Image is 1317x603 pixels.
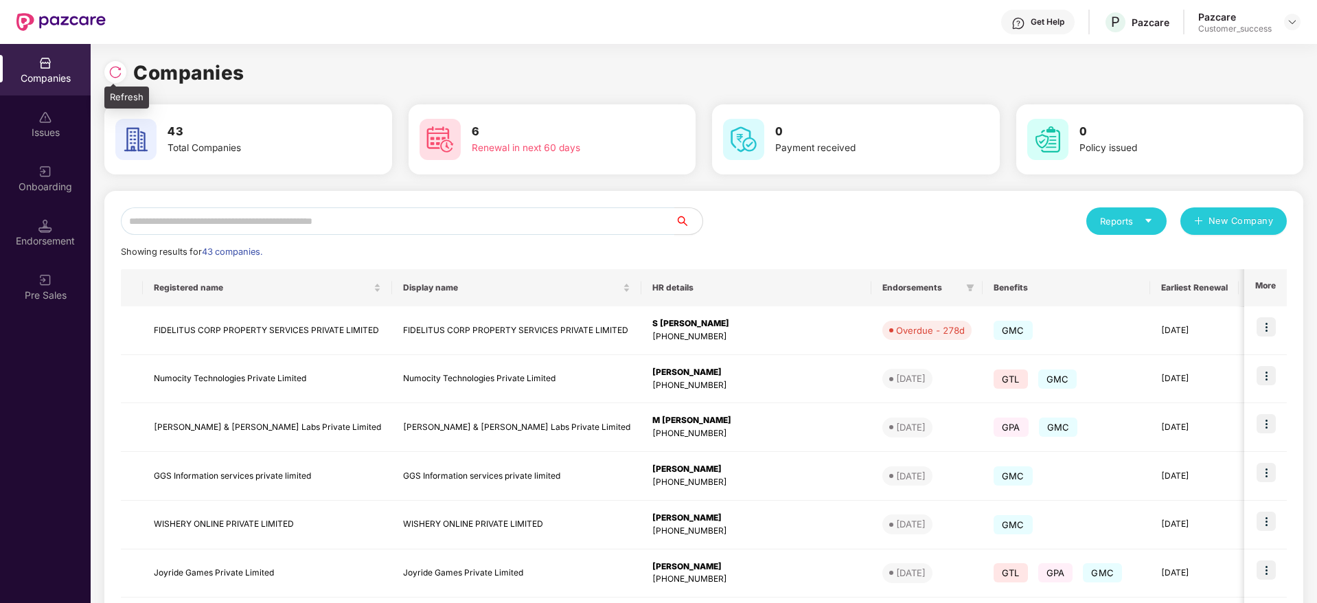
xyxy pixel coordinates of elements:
div: [DATE] [896,469,926,483]
div: Refresh [104,87,149,109]
span: Registered name [154,282,371,293]
img: svg+xml;base64,PHN2ZyBpZD0iSXNzdWVzX2Rpc2FibGVkIiB4bWxucz0iaHR0cDovL3d3dy53My5vcmcvMjAwMC9zdmciIH... [38,111,52,124]
h3: 0 [775,123,948,141]
td: [DATE] [1150,501,1239,549]
div: Renewal in next 60 days [472,141,645,156]
span: filter [963,280,977,296]
img: icon [1257,317,1276,337]
img: svg+xml;base64,PHN2ZyB4bWxucz0iaHR0cDovL3d3dy53My5vcmcvMjAwMC9zdmciIHdpZHRoPSI2MCIgaGVpZ2h0PSI2MC... [115,119,157,160]
span: plus [1194,216,1203,227]
div: Overdue - 278d [896,323,965,337]
button: search [674,207,703,235]
div: [DATE] [896,566,926,580]
div: Policy issued [1079,141,1252,156]
div: Get Help [1031,16,1064,27]
td: [DATE] [1150,549,1239,598]
h3: 6 [472,123,645,141]
span: GMC [1039,418,1078,437]
td: GGS Information services private limited [392,452,641,501]
span: New Company [1209,214,1274,228]
td: [DATE] [1150,452,1239,501]
img: svg+xml;base64,PHN2ZyBpZD0iRHJvcGRvd24tMzJ4MzIiIHhtbG5zPSJodHRwOi8vd3d3LnczLm9yZy8yMDAwL3N2ZyIgd2... [1287,16,1298,27]
span: GMC [1038,369,1077,389]
span: GMC [1083,563,1122,582]
span: caret-down [1144,216,1153,225]
div: Payment received [775,141,948,156]
img: icon [1257,463,1276,482]
span: search [674,216,702,227]
h3: 0 [1079,123,1252,141]
span: filter [966,284,974,292]
div: [DATE] [896,420,926,434]
img: icon [1257,512,1276,531]
div: [PHONE_NUMBER] [652,525,860,538]
th: Earliest Renewal [1150,269,1239,306]
span: GPA [994,418,1029,437]
div: [PERSON_NAME] [652,366,860,379]
span: Endorsements [882,282,961,293]
span: GTL [994,369,1028,389]
th: Benefits [983,269,1150,306]
span: GMC [994,515,1033,534]
div: Customer_success [1198,23,1272,34]
h3: 43 [168,123,341,141]
td: [DATE] [1150,403,1239,452]
div: [PHONE_NUMBER] [652,476,860,489]
img: svg+xml;base64,PHN2ZyB3aWR0aD0iMjAiIGhlaWdodD0iMjAiIHZpZXdCb3g9IjAgMCAyMCAyMCIgZmlsbD0ibm9uZSIgeG... [38,165,52,179]
img: svg+xml;base64,PHN2ZyBpZD0iQ29tcGFuaWVzIiB4bWxucz0iaHR0cDovL3d3dy53My5vcmcvMjAwMC9zdmciIHdpZHRoPS... [38,56,52,70]
img: svg+xml;base64,PHN2ZyB4bWxucz0iaHR0cDovL3d3dy53My5vcmcvMjAwMC9zdmciIHdpZHRoPSI2MCIgaGVpZ2h0PSI2MC... [723,119,764,160]
td: Joyride Games Private Limited [143,549,392,598]
td: [DATE] [1150,306,1239,355]
div: Total Companies [168,141,341,156]
div: [PHONE_NUMBER] [652,379,860,392]
span: Showing results for [121,247,262,257]
img: icon [1257,366,1276,385]
span: GMC [994,466,1033,486]
td: Joyride Games Private Limited [392,549,641,598]
td: WISHERY ONLINE PRIVATE LIMITED [392,501,641,549]
img: svg+xml;base64,PHN2ZyB4bWxucz0iaHR0cDovL3d3dy53My5vcmcvMjAwMC9zdmciIHdpZHRoPSI2MCIgaGVpZ2h0PSI2MC... [420,119,461,160]
div: M [PERSON_NAME] [652,414,860,427]
td: WISHERY ONLINE PRIVATE LIMITED [143,501,392,549]
span: P [1111,14,1120,30]
button: plusNew Company [1180,207,1287,235]
img: svg+xml;base64,PHN2ZyBpZD0iSGVscC0zMngzMiIgeG1sbnM9Imh0dHA6Ly93d3cudzMub3JnLzIwMDAvc3ZnIiB3aWR0aD... [1011,16,1025,30]
div: [PHONE_NUMBER] [652,330,860,343]
div: [PERSON_NAME] [652,560,860,573]
th: Issues [1239,269,1298,306]
div: Pazcare [1198,10,1272,23]
img: svg+xml;base64,PHN2ZyB4bWxucz0iaHR0cDovL3d3dy53My5vcmcvMjAwMC9zdmciIHdpZHRoPSI2MCIgaGVpZ2h0PSI2MC... [1027,119,1068,160]
div: S [PERSON_NAME] [652,317,860,330]
td: FIDELITUS CORP PROPERTY SERVICES PRIVATE LIMITED [392,306,641,355]
td: Numocity Technologies Private Limited [392,355,641,404]
div: [PERSON_NAME] [652,463,860,476]
td: [DATE] [1150,355,1239,404]
th: Display name [392,269,641,306]
img: New Pazcare Logo [16,13,106,31]
th: More [1244,269,1287,306]
img: icon [1257,560,1276,580]
span: GPA [1038,563,1073,582]
img: svg+xml;base64,PHN2ZyB3aWR0aD0iMTQuNSIgaGVpZ2h0PSIxNC41IiB2aWV3Qm94PSIwIDAgMTYgMTYiIGZpbGw9Im5vbm... [38,219,52,233]
div: [PHONE_NUMBER] [652,427,860,440]
div: [DATE] [896,372,926,385]
div: Pazcare [1132,16,1169,29]
div: [PERSON_NAME] [652,512,860,525]
div: [DATE] [896,517,926,531]
div: Reports [1100,214,1153,228]
th: Registered name [143,269,392,306]
span: GMC [994,321,1033,340]
div: [PHONE_NUMBER] [652,573,860,586]
img: icon [1257,414,1276,433]
td: [PERSON_NAME] & [PERSON_NAME] Labs Private Limited [392,403,641,452]
span: Display name [403,282,620,293]
td: GGS Information services private limited [143,452,392,501]
th: HR details [641,269,871,306]
td: [PERSON_NAME] & [PERSON_NAME] Labs Private Limited [143,403,392,452]
td: FIDELITUS CORP PROPERTY SERVICES PRIVATE LIMITED [143,306,392,355]
span: GTL [994,563,1028,582]
img: svg+xml;base64,PHN2ZyBpZD0iUmVsb2FkLTMyeDMyIiB4bWxucz0iaHR0cDovL3d3dy53My5vcmcvMjAwMC9zdmciIHdpZH... [108,65,122,79]
span: 43 companies. [202,247,262,257]
td: Numocity Technologies Private Limited [143,355,392,404]
img: svg+xml;base64,PHN2ZyB3aWR0aD0iMjAiIGhlaWdodD0iMjAiIHZpZXdCb3g9IjAgMCAyMCAyMCIgZmlsbD0ibm9uZSIgeG... [38,273,52,287]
